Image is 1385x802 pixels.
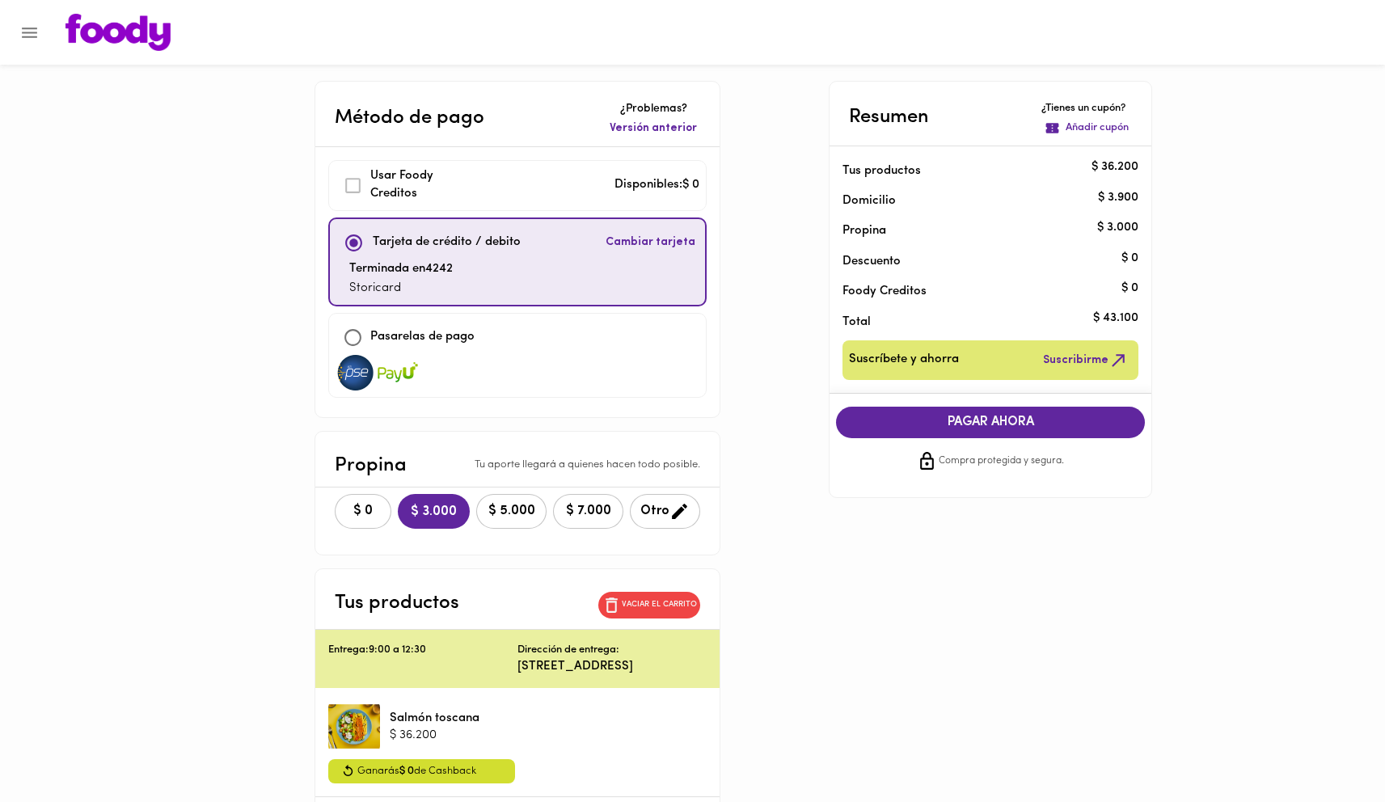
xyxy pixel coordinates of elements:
[842,222,1113,239] p: Propina
[842,163,1113,179] p: Tus productos
[390,727,479,744] p: $ 36.200
[1041,117,1132,139] button: Añadir cupón
[335,589,459,618] p: Tus productos
[475,458,700,473] p: Tu aporte llegará a quienes hacen todo posible.
[842,253,901,270] p: Descuento
[349,260,453,279] p: Terminada en 4242
[1041,101,1132,116] p: ¿Tienes un cupón?
[65,14,171,51] img: logo.png
[487,504,536,519] span: $ 5.000
[553,494,623,529] button: $ 7.000
[606,117,700,140] button: Versión anterior
[630,494,700,529] button: Otro
[842,314,1113,331] p: Total
[842,283,1113,300] p: Foody Creditos
[517,643,619,658] p: Dirección de entrega:
[1093,310,1138,327] p: $ 43.100
[852,415,1129,430] span: PAGAR AHORA
[610,120,697,137] span: Versión anterior
[606,234,695,251] span: Cambiar tarjeta
[1043,350,1129,370] span: Suscribirme
[614,176,699,195] p: Disponibles: $ 0
[1098,189,1138,206] p: $ 3.900
[1291,708,1369,786] iframe: Messagebird Livechat Widget
[399,766,414,776] span: $ 0
[370,167,481,204] p: Usar Foody Creditos
[1040,347,1132,374] button: Suscribirme
[378,355,418,390] img: visa
[10,13,49,53] button: Menu
[411,504,457,520] span: $ 3.000
[328,701,380,753] div: Salmón toscana
[398,494,470,529] button: $ 3.000
[370,328,475,347] p: Pasarelas de pago
[357,762,476,780] span: Ganarás de Cashback
[335,494,391,529] button: $ 0
[836,407,1145,438] button: PAGAR AHORA
[336,355,376,390] img: visa
[390,710,479,727] p: Salmón toscana
[328,643,517,658] p: Entrega: 9:00 a 12:30
[640,501,690,521] span: Otro
[1097,219,1138,236] p: $ 3.000
[349,280,453,298] p: Storicard
[1066,120,1129,136] p: Añadir cupón
[606,101,700,117] p: ¿Problemas?
[602,226,699,260] button: Cambiar tarjeta
[335,103,484,133] p: Método de pago
[939,454,1064,470] span: Compra protegida y segura.
[345,504,381,519] span: $ 0
[849,350,959,370] span: Suscríbete y ahorra
[1121,280,1138,297] p: $ 0
[335,451,407,480] p: Propina
[1092,159,1138,176] p: $ 36.200
[564,504,613,519] span: $ 7.000
[598,592,700,618] button: Vaciar el carrito
[476,494,547,529] button: $ 5.000
[842,192,896,209] p: Domicilio
[1121,250,1138,267] p: $ 0
[373,234,521,252] p: Tarjeta de crédito / debito
[517,658,707,675] p: [STREET_ADDRESS]
[622,599,697,610] p: Vaciar el carrito
[849,103,929,132] p: Resumen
